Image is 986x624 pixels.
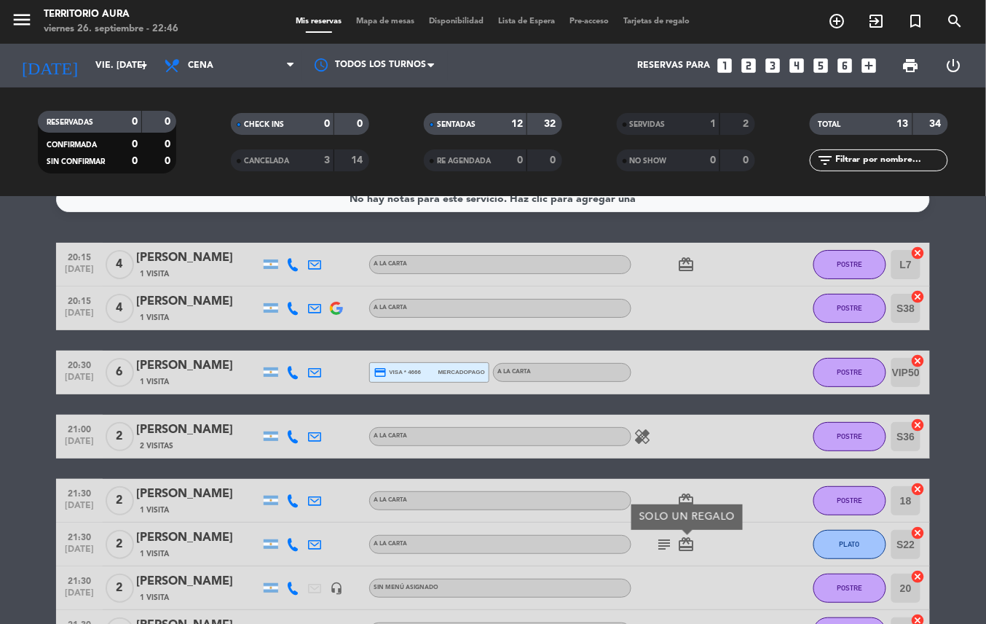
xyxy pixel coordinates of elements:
[61,437,98,453] span: [DATE]
[944,57,962,74] i: power_settings_new
[438,367,485,377] span: mercadopago
[132,139,138,149] strong: 0
[840,540,860,548] span: PLATO
[374,541,407,547] span: A LA CARTA
[106,294,134,323] span: 4
[631,504,743,530] div: SOLO UN REGALO
[819,121,841,128] span: TOTAL
[902,57,919,74] span: print
[140,548,169,560] span: 1 Visita
[44,22,178,36] div: viernes 26. septiembre - 22:46
[106,574,134,603] span: 2
[136,421,260,440] div: [PERSON_NAME]
[860,56,879,75] i: add_box
[677,492,695,510] i: card_giftcard
[630,157,667,165] span: NO SHOW
[813,294,886,323] button: POSTRE
[289,17,350,26] span: Mis reservas
[947,12,964,30] i: search
[11,9,33,31] i: menu
[517,155,523,165] strong: 0
[330,302,343,315] img: google-logo.png
[374,366,387,379] i: credit_card
[106,358,134,387] span: 6
[61,308,98,325] span: [DATE]
[740,56,759,75] i: looks_two
[374,497,407,503] span: A LA CARTA
[544,119,559,129] strong: 32
[352,155,366,165] strong: 14
[61,373,98,389] span: [DATE]
[563,17,617,26] span: Pre-acceso
[244,121,284,128] span: CHECK INS
[911,569,926,584] i: cancel
[47,119,93,126] span: RESERVADAS
[106,530,134,559] span: 2
[655,536,673,553] i: subject
[244,157,289,165] span: CANCELADA
[437,121,476,128] span: SENTADAS
[61,528,98,545] span: 21:30
[136,529,260,547] div: [PERSON_NAME]
[61,265,98,281] span: [DATE]
[911,482,926,496] i: cancel
[374,585,438,590] span: Sin menú asignado
[136,485,260,504] div: [PERSON_NAME]
[837,432,863,440] span: POSTRE
[813,486,886,515] button: POSTRE
[911,289,926,304] i: cancel
[136,292,260,311] div: [PERSON_NAME]
[764,56,783,75] i: looks_3
[716,56,735,75] i: looks_one
[136,572,260,591] div: [PERSON_NAME]
[140,504,169,516] span: 1 Visita
[813,530,886,559] button: PLATO
[140,312,169,324] span: 1 Visita
[930,119,944,129] strong: 34
[836,56,855,75] i: looks_6
[617,17,698,26] span: Tarjetas de regalo
[911,246,926,260] i: cancel
[324,155,330,165] strong: 3
[837,260,863,268] span: POSTRE
[374,366,421,379] span: visa * 4666
[813,574,886,603] button: POSTRE
[422,17,492,26] span: Disponibilidad
[165,156,173,166] strong: 0
[140,376,169,388] span: 1 Visita
[835,152,947,168] input: Filtrar por nombre...
[374,305,407,311] span: A LA CARTA
[350,191,636,208] div: No hay notas para este servicio. Haz clic para agregar una
[11,50,88,82] i: [DATE]
[897,119,909,129] strong: 13
[358,119,366,129] strong: 0
[47,141,97,149] span: CONFIRMADA
[61,545,98,561] span: [DATE]
[837,304,863,312] span: POSTRE
[106,486,134,515] span: 2
[817,152,835,169] i: filter_list
[907,12,925,30] i: turned_in_not
[710,119,716,129] strong: 1
[677,256,695,273] i: card_giftcard
[837,496,863,504] span: POSTRE
[324,119,330,129] strong: 0
[44,7,178,22] div: TERRITORIO AURA
[374,261,407,267] span: A LA CARTA
[61,484,98,501] span: 21:30
[47,158,105,165] span: SIN CONFIRMAR
[136,356,260,375] div: [PERSON_NAME]
[911,526,926,540] i: cancel
[132,117,138,127] strong: 0
[788,56,807,75] i: looks_4
[132,156,138,166] strong: 0
[140,592,169,604] span: 1 Visita
[911,418,926,432] i: cancel
[492,17,563,26] span: Lista de Espera
[165,139,173,149] strong: 0
[61,572,98,588] span: 21:30
[140,268,169,280] span: 1 Visita
[135,57,153,74] i: arrow_drop_down
[837,584,863,592] span: POSTRE
[511,119,523,129] strong: 12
